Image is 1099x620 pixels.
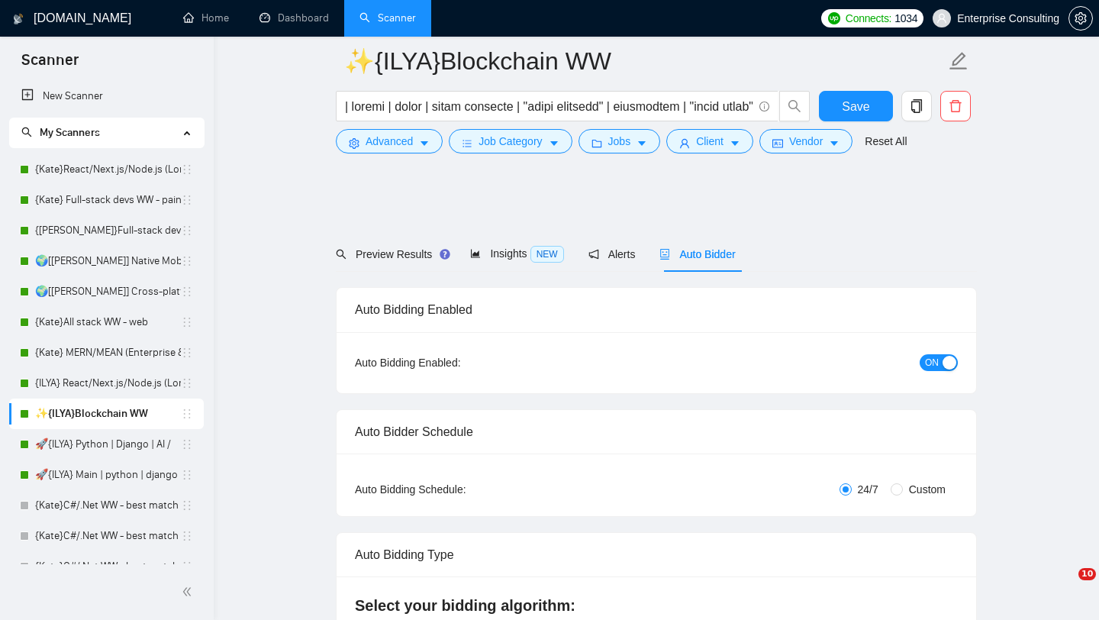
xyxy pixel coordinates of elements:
[9,490,204,521] li: {Kate}C#/.Net WW - best match
[21,126,100,139] span: My Scanners
[344,42,946,80] input: Scanner name...
[470,247,563,260] span: Insights
[549,137,559,149] span: caret-down
[829,137,840,149] span: caret-down
[355,288,958,331] div: Auto Bidding Enabled
[35,460,181,490] a: 🚀{ILYA} Main | python | django | AI (+less than 30 h)
[181,194,193,206] span: holder
[772,137,783,149] span: idcard
[666,129,753,153] button: userClientcaret-down
[470,248,481,259] span: area-chart
[9,337,204,368] li: {Kate} MERN/MEAN (Enterprise & SaaS)
[35,154,181,185] a: {Kate}React/Next.js/Node.js (Long-term, All Niches)
[35,307,181,337] a: {Kate}All stack WW - web
[182,584,197,599] span: double-left
[9,49,91,81] span: Scanner
[355,354,556,371] div: Auto Bidding Enabled:
[941,99,970,113] span: delete
[336,249,346,260] span: search
[462,137,472,149] span: bars
[1069,12,1092,24] span: setting
[181,286,193,298] span: holder
[9,154,204,185] li: {Kate}React/Next.js/Node.js (Long-term, All Niches)
[1047,568,1084,605] iframe: Intercom live chat
[355,595,958,616] h4: Select your bidding algorithm:
[438,247,452,261] div: Tooltip anchor
[1068,6,1093,31] button: setting
[355,481,556,498] div: Auto Bidding Schedule:
[780,99,809,113] span: search
[789,133,823,150] span: Vendor
[181,408,193,420] span: holder
[846,10,891,27] span: Connects:
[355,533,958,576] div: Auto Bidding Type
[1078,568,1096,580] span: 10
[828,12,840,24] img: upwork-logo.png
[925,354,939,371] span: ON
[419,137,430,149] span: caret-down
[366,133,413,150] span: Advanced
[13,7,24,31] img: logo
[21,81,192,111] a: New Scanner
[9,521,204,551] li: {Kate}C#/.Net WW - best match (not preferred location)
[35,490,181,521] a: {Kate}C#/.Net WW - best match
[449,129,572,153] button: barsJob Categorycaret-down
[181,377,193,389] span: holder
[181,255,193,267] span: holder
[35,215,181,246] a: {[PERSON_NAME]}Full-stack devs WW (<1 month) - pain point
[9,307,204,337] li: {Kate}All stack WW - web
[35,337,181,368] a: {Kate} MERN/MEAN (Enterprise & SaaS)
[608,133,631,150] span: Jobs
[9,399,204,429] li: ✨{ILYA}Blockchain WW
[759,102,769,111] span: info-circle
[852,481,885,498] span: 24/7
[730,137,740,149] span: caret-down
[659,249,670,260] span: robot
[479,133,542,150] span: Job Category
[9,276,204,307] li: 🌍[Kate] Cross-platform Mobile WW
[35,276,181,307] a: 🌍[[PERSON_NAME]] Cross-platform Mobile WW
[181,224,193,237] span: holder
[530,246,564,263] span: NEW
[9,215,204,246] li: {Kate}Full-stack devs WW (<1 month) - pain point
[659,248,735,260] span: Auto Bidder
[35,185,181,215] a: {Kate} Full-stack devs WW - pain point
[21,127,32,137] span: search
[591,137,602,149] span: folder
[759,129,852,153] button: idcardVendorcaret-down
[9,81,204,111] li: New Scanner
[865,133,907,150] a: Reset All
[9,429,204,460] li: 🚀{ILYA} Python | Django | AI /
[588,248,636,260] span: Alerts
[349,137,359,149] span: setting
[355,410,958,454] div: Auto Bidder Schedule
[842,97,869,116] span: Save
[181,560,193,573] span: holder
[579,129,661,153] button: folderJobscaret-down
[940,91,971,121] button: delete
[637,137,647,149] span: caret-down
[181,347,193,359] span: holder
[181,499,193,512] span: holder
[345,97,753,116] input: Search Freelance Jobs...
[181,163,193,176] span: holder
[901,91,932,121] button: copy
[181,469,193,481] span: holder
[359,11,416,24] a: searchScanner
[9,368,204,399] li: {ILYA} React/Next.js/Node.js (Long-term, All Niches)
[9,185,204,215] li: {Kate} Full-stack devs WW - pain point
[259,11,329,24] a: dashboardDashboard
[902,99,931,113] span: copy
[894,10,917,27] span: 1034
[336,129,443,153] button: settingAdvancedcaret-down
[819,91,893,121] button: Save
[35,429,181,460] a: 🚀{ILYA} Python | Django | AI /
[9,460,204,490] li: 🚀{ILYA} Main | python | django | AI (+less than 30 h)
[181,316,193,328] span: holder
[1068,12,1093,24] a: setting
[35,551,181,582] a: {Kate}C#/.Net WW - best match (<1 month)
[35,399,181,429] a: ✨{ILYA}Blockchain WW
[9,246,204,276] li: 🌍[Kate] Native Mobile WW
[35,368,181,399] a: {ILYA} React/Next.js/Node.js (Long-term, All Niches)
[181,438,193,450] span: holder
